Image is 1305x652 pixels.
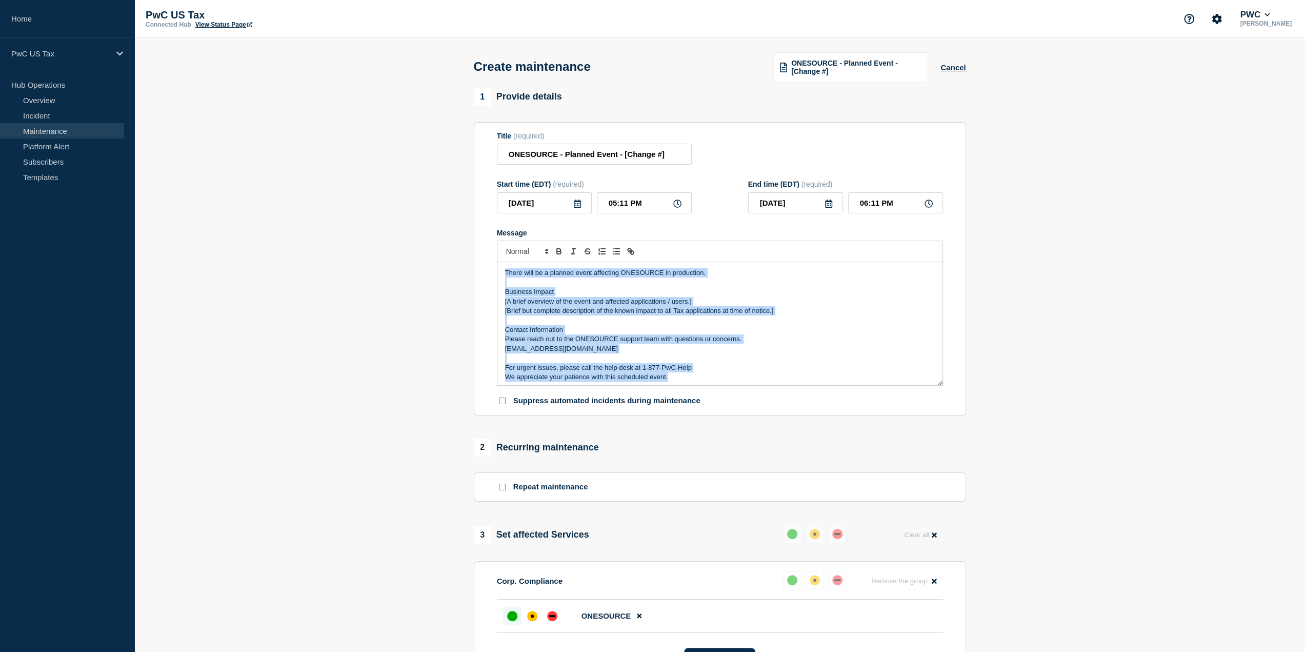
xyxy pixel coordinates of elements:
input: YYYY-MM-DD [497,192,592,213]
p: [EMAIL_ADDRESS][DOMAIN_NAME] [505,344,935,353]
p: Please reach out to the ONESOURCE support team with questions or concerns. [505,334,935,344]
div: Start time (EDT) [497,180,692,188]
div: up [507,611,517,621]
span: ONESOURCE [581,611,631,620]
p: [PERSON_NAME] [1238,20,1294,27]
input: Repeat maintenance [499,484,506,490]
div: Title [497,132,692,140]
button: affected [806,571,824,589]
span: Font size [501,245,552,258]
span: (required) [553,180,584,188]
p: [A brief overview of the event and affected applications / users.] [505,297,935,306]
div: affected [810,529,820,539]
div: affected [527,611,537,621]
button: down [828,525,847,543]
button: Toggle ordered list [595,245,609,258]
input: YYYY-MM-DD [748,192,843,213]
button: Toggle bulleted list [609,245,624,258]
div: End time (EDT) [748,180,943,188]
span: 2 [474,439,491,456]
p: For urgent issues, please call the help desk at 1-877-PwC-Help [505,363,935,372]
span: (required) [513,132,545,140]
button: Clear all [898,525,942,545]
button: Support [1178,8,1200,30]
p: Suppress automated incidents during maintenance [513,396,700,406]
p: Repeat maintenance [513,482,588,492]
h1: Create maintenance [474,60,591,74]
button: up [783,571,801,589]
div: up [787,529,797,539]
img: template icon [780,63,787,72]
div: Provide details [474,88,562,106]
button: Remove the group [865,571,943,591]
button: Toggle link [624,245,638,258]
p: We appreciate your patience with this scheduled event. [505,372,935,382]
input: HH:MM A [597,192,692,213]
p: [Brief but complete description of the known impact to all Tax applications at time of notice.] [505,306,935,315]
p: Contact Information [505,325,935,334]
div: Set affected Services [474,526,589,544]
span: (required) [801,180,833,188]
span: Remove the group [871,577,928,585]
button: up [783,525,801,543]
button: Account settings [1206,8,1228,30]
div: Message [497,262,942,385]
div: affected [810,575,820,585]
input: HH:MM A [848,192,943,213]
button: PWC [1238,10,1272,20]
span: ONESOURCE - Planned Event - [Change #] [791,59,921,75]
p: PwC US Tax [11,49,110,58]
button: Toggle italic text [566,245,580,258]
span: 3 [474,526,491,544]
div: down [832,575,842,585]
span: 1 [474,88,491,106]
p: Business Impact [505,287,935,297]
button: down [828,571,847,589]
p: Corp. Compliance [497,577,563,585]
button: Toggle bold text [552,245,566,258]
input: Title [497,144,692,165]
p: PwC US Tax [146,9,351,21]
p: Connected Hub [146,21,191,28]
button: affected [806,525,824,543]
button: Toggle strikethrough text [580,245,595,258]
p: There will be a planned event affecting ONESOURCE in production. [505,268,935,278]
input: Suppress automated incidents during maintenance [499,398,506,404]
div: Message [497,229,943,237]
button: Cancel [940,63,966,72]
div: up [787,575,797,585]
div: Recurring maintenance [474,439,599,456]
div: down [832,529,842,539]
div: down [547,611,557,621]
a: View Status Page [195,21,252,28]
